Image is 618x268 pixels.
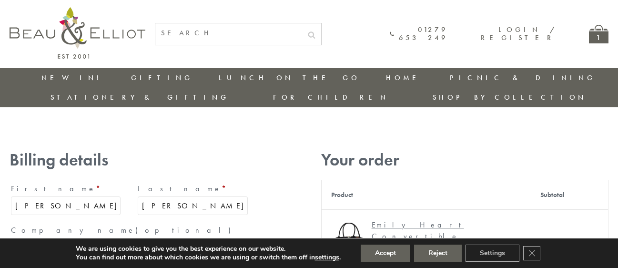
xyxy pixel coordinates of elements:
a: For Children [273,93,389,102]
p: We are using cookies to give you the best experience on our website. [76,245,341,253]
a: 01279 653 249 [390,26,448,42]
a: Gifting [131,73,193,82]
span: (optional) [135,225,236,235]
p: You can find out more about which cookies we are using or switch them off in . [76,253,341,262]
th: Product [321,180,530,209]
label: Company name [11,223,248,238]
a: Lunch On The Go [219,73,360,82]
a: Login / Register [481,25,556,42]
a: New in! [41,73,105,82]
a: 1 [589,25,608,43]
div: Emily Heart Convertible Insulated Lunch Bag [372,219,514,265]
button: Settings [466,245,519,262]
th: Subtotal [531,180,608,209]
span: £ [540,237,549,247]
h3: Billing details [10,150,249,170]
a: Shop by collection [433,93,587,102]
a: Emily convertible lunch bag Emily Heart Convertible Insulated Lunch Bag× 1 [331,219,521,265]
input: SEARCH [155,23,302,43]
button: Close GDPR Cookie Banner [523,246,540,260]
a: Home [386,73,424,82]
img: logo [10,7,145,59]
img: Emily convertible lunch bag [331,223,367,258]
button: Accept [361,245,410,262]
label: First name [11,181,121,196]
a: Stationery & Gifting [51,93,229,102]
bdi: 19.99 [540,237,574,247]
button: Reject [414,245,462,262]
label: Last name [138,181,247,196]
button: settings [315,253,339,262]
h3: Your order [321,150,608,170]
a: Picnic & Dining [450,73,596,82]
